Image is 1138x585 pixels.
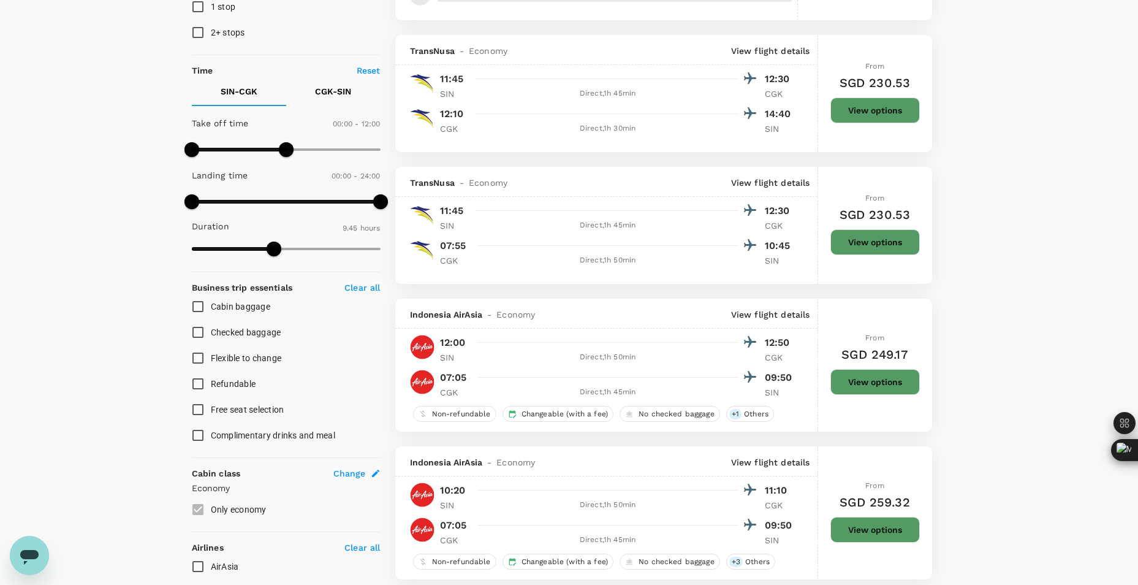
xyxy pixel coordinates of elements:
[211,562,239,572] span: AirAsia
[410,106,434,131] img: 8B
[410,483,434,507] img: QZ
[765,518,795,533] p: 09:50
[211,379,256,389] span: Refundable
[830,517,920,543] button: View options
[478,220,738,232] div: Direct , 1h 45min
[410,456,483,468] span: Indonesia AirAsia
[765,239,795,253] p: 10:45
[440,499,471,511] p: SIN
[211,430,335,440] span: Complimentary drinks and meal
[192,64,213,77] p: Time
[440,72,464,86] p: 11:45
[469,177,507,189] span: Economy
[765,72,795,86] p: 12:30
[440,518,467,533] p: 07:05
[413,406,496,422] div: Non-refundable
[496,308,535,321] span: Economy
[410,71,434,96] img: 8B
[482,308,496,321] span: -
[343,224,381,232] span: 9.45 hours
[357,64,381,77] p: Reset
[440,107,464,121] p: 12:10
[410,238,434,262] img: 8B
[410,518,434,542] img: QZ
[865,62,884,71] span: From
[192,283,293,292] strong: Business trip essentials
[729,557,743,567] span: + 3
[765,335,795,350] p: 12:50
[865,481,884,490] span: From
[729,409,742,419] span: + 1
[765,534,795,546] p: SIN
[496,456,535,468] span: Economy
[192,117,249,129] p: Take off time
[517,409,613,419] span: Changeable (with a fee)
[440,123,471,135] p: CGK
[211,28,245,37] span: 2+ stops
[192,482,381,494] p: Economy
[765,204,795,218] p: 12:30
[503,406,613,422] div: Changeable (with a fee)
[10,536,49,575] iframe: Button to launch messaging window
[410,203,434,227] img: 8B
[221,85,257,97] p: SIN - CGK
[865,334,884,342] span: From
[440,88,471,100] p: SIN
[478,386,738,399] div: Direct , 1h 45min
[211,405,284,415] span: Free seat selection
[333,120,381,128] span: 00:00 - 12:00
[478,534,738,546] div: Direct , 1h 45min
[865,194,884,202] span: From
[765,107,795,121] p: 14:40
[440,239,466,253] p: 07:55
[765,499,795,511] p: CGK
[765,88,795,100] p: CGK
[765,220,795,232] p: CGK
[455,177,469,189] span: -
[726,554,775,570] div: +3Others
[840,73,911,93] h6: SGD 230.53
[211,302,270,312] span: Cabin baggage
[634,557,719,567] span: No checked baggage
[478,88,738,100] div: Direct , 1h 45min
[192,169,248,182] p: Landing time
[410,308,483,321] span: Indonesia AirAsia
[478,351,738,364] div: Direct , 1h 50min
[830,97,920,123] button: View options
[440,204,464,218] p: 11:45
[620,554,720,570] div: No checked baggage
[731,177,810,189] p: View flight details
[344,281,380,294] p: Clear all
[503,554,613,570] div: Changeable (with a fee)
[765,386,795,399] p: SIN
[634,409,719,419] span: No checked baggage
[440,335,466,350] p: 12:00
[410,370,434,394] img: QZ
[440,483,466,498] p: 10:20
[740,557,775,567] span: Others
[192,220,229,232] p: Duration
[517,557,613,567] span: Changeable (with a fee)
[455,45,469,57] span: -
[427,557,496,567] span: Non-refundable
[410,45,455,57] span: TransNusa
[478,123,738,135] div: Direct , 1h 30min
[211,327,281,337] span: Checked baggage
[344,541,380,554] p: Clear all
[841,345,908,364] h6: SGD 249.17
[731,45,810,57] p: View flight details
[840,492,910,512] h6: SGD 259.32
[731,456,810,468] p: View flight details
[765,483,795,498] p: 11:10
[211,2,236,12] span: 1 stop
[840,205,911,224] h6: SGD 230.53
[739,409,773,419] span: Others
[315,85,351,97] p: CGK - SIN
[192,468,241,478] strong: Cabin class
[332,172,381,180] span: 00:00 - 24:00
[830,369,920,395] button: View options
[731,308,810,321] p: View flight details
[333,467,366,480] span: Change
[478,254,738,267] div: Direct , 1h 50min
[469,45,507,57] span: Economy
